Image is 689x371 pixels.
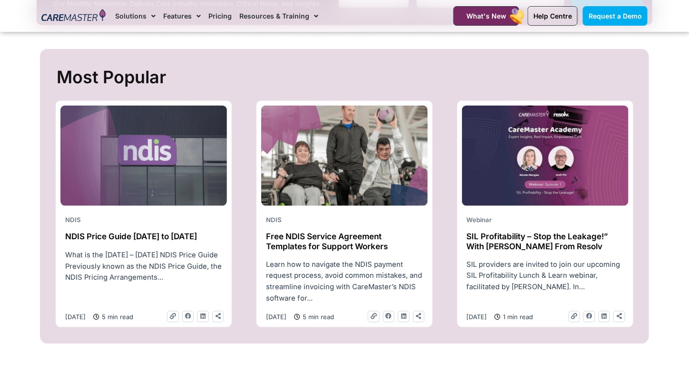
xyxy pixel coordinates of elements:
[60,106,227,206] img: ndis-price-guide
[467,232,624,251] h2: SIL Profitability – Stop the Leakage!” With [PERSON_NAME] From Resolv
[266,232,423,251] h2: Free NDIS Service Agreement Templates for Support Workers
[99,312,133,322] span: 5 min read
[41,9,106,23] img: CareMaster Logo
[65,216,81,224] span: NDIS
[467,259,624,293] p: SIL providers are invited to join our upcoming SIL Profitability Lunch & Learn webinar, facilitat...
[533,12,572,20] span: Help Centre
[300,312,334,322] span: 5 min read
[266,313,286,321] time: [DATE]
[261,259,428,304] div: Learn how to navigate the NDIS payment request process, avoid common mistakes, and streamline inv...
[266,216,282,224] span: NDIS
[466,12,506,20] span: What's New
[65,232,222,241] h2: NDIS Price Guide [DATE] to [DATE]
[57,63,635,91] h2: Most Popular
[501,312,533,322] span: 1 min read
[589,12,642,20] span: Request a Demo
[467,216,492,224] span: Webinar
[462,106,629,206] img: youtube
[528,6,578,26] a: Help Centre
[65,313,86,321] time: [DATE]
[261,106,428,206] img: NDIS Provider challenges 1
[65,249,222,283] p: What is the [DATE] – [DATE] NDIS Price Guide Previously known as the NDIS Price Guide, the NDIS P...
[583,6,648,26] a: Request a Demo
[453,6,519,26] a: What's New
[467,313,487,321] time: [DATE]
